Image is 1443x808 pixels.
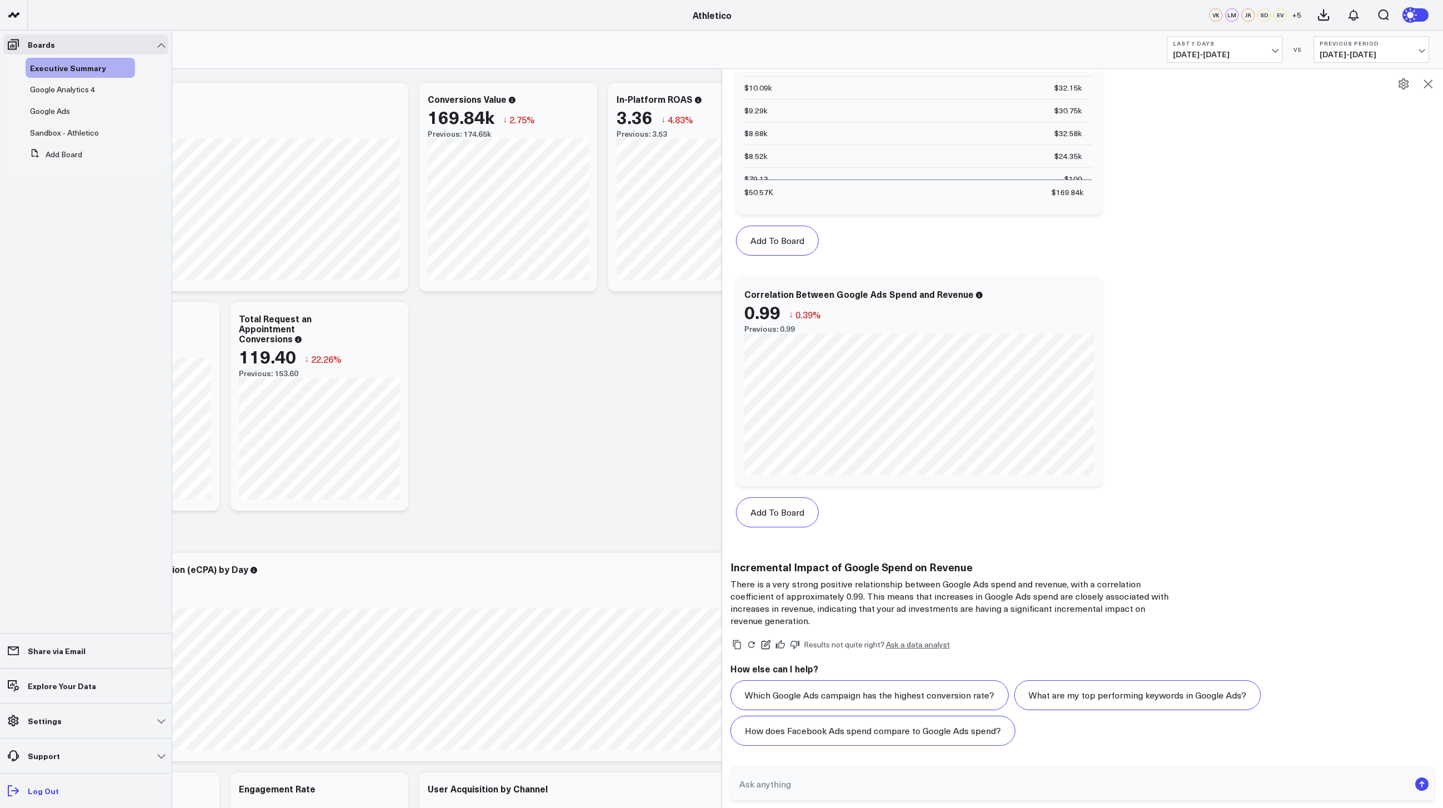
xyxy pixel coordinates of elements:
div: $100 [1064,173,1082,184]
span: 2.75% [509,113,535,126]
span: [DATE] - [DATE] [1320,50,1423,59]
a: Google Analytics 4 [30,85,95,94]
span: Executive Summary [30,62,106,73]
button: Add To Board [736,497,819,527]
span: ↓ [503,112,507,127]
button: Previous Period[DATE]-[DATE] [1314,36,1429,63]
div: Previous: $1.05k [50,600,778,609]
span: Google Analytics 4 [30,84,95,94]
div: $30.75k [1054,105,1082,116]
span: 4.83% [668,113,693,126]
div: SD [1257,8,1271,22]
p: Settings [28,716,62,725]
div: Previous: 0.99 [744,325,1094,333]
span: Google Ads [30,106,70,116]
p: Boards [28,40,55,49]
div: $24.35k [1054,151,1082,162]
div: $169.84k [1051,187,1084,198]
span: 22.26% [311,353,342,365]
button: Last 7 Days[DATE]-[DATE] [1167,36,1282,63]
div: $79.13 [744,173,768,184]
div: $32.15k [1054,82,1082,93]
div: $10.09k [744,82,772,93]
div: Engagement Rate [239,782,315,795]
div: In-Platform ROAS [617,93,693,105]
button: Copy [730,638,744,651]
span: + 5 [1292,11,1301,19]
button: Add Board [26,144,82,164]
div: JR [1241,8,1255,22]
div: $32.58k [1054,128,1082,139]
div: Previous: 174.65k [428,129,589,138]
span: ↓ [661,112,665,127]
div: Previous: 153.60 [239,369,400,378]
div: VK [1209,8,1222,22]
a: Sandbox - Athletico [30,128,99,137]
div: $50.57k [744,187,773,198]
a: Athletico [693,9,731,21]
p: Explore Your Data [28,681,96,690]
button: Which Google Ads campaign has the highest conversion rate? [730,680,1009,710]
div: Previous: $49.49k [50,129,400,138]
div: VS [1288,46,1308,53]
button: +5 [1290,8,1303,22]
button: Add To Board [736,226,819,256]
div: $8.52k [744,151,768,162]
div: 0.99 [744,302,780,322]
a: Log Out [3,781,168,801]
h3: Incremental Impact of Google Spend on Revenue [730,561,1175,573]
div: 119.40 [239,346,296,366]
div: Previous: 3.53 [617,129,778,138]
p: Support [28,751,60,760]
button: How does Facebook Ads spend compare to Google Ads spend? [730,716,1015,746]
a: Executive Summary [30,63,106,72]
div: 3.36 [617,107,653,127]
p: Share via Email [28,646,86,655]
div: Total Request an Appointment Conversions [239,312,312,345]
span: 0.39% [795,308,821,321]
div: User Acquisition by Channel [428,782,548,795]
p: There is a very strong positive relationship between Google Ads spend and revenue, with a correla... [730,578,1175,627]
div: Conversions Value [428,93,507,105]
b: Previous Period [1320,40,1423,47]
span: ↓ [304,352,309,366]
span: [DATE] - [DATE] [1173,50,1276,59]
button: What are my top performing keywords in Google Ads? [1014,680,1261,710]
input: Ask anything [736,774,1410,794]
div: EV [1274,8,1287,22]
div: Correlation Between Google Ads Spend and Revenue [744,288,974,300]
b: Last 7 Days [1173,40,1276,47]
div: LM [1225,8,1239,22]
span: ↓ [789,307,793,322]
h2: How else can I help? [730,662,1435,675]
a: Ask a data analyst [886,641,950,649]
div: 169.84k [428,107,494,127]
span: Results not quite right? [804,639,885,650]
p: Log Out [28,786,59,795]
span: Sandbox - Athletico [30,127,99,138]
div: $9.29k [744,105,768,116]
div: $8.68k [744,128,768,139]
a: Google Ads [30,107,70,116]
